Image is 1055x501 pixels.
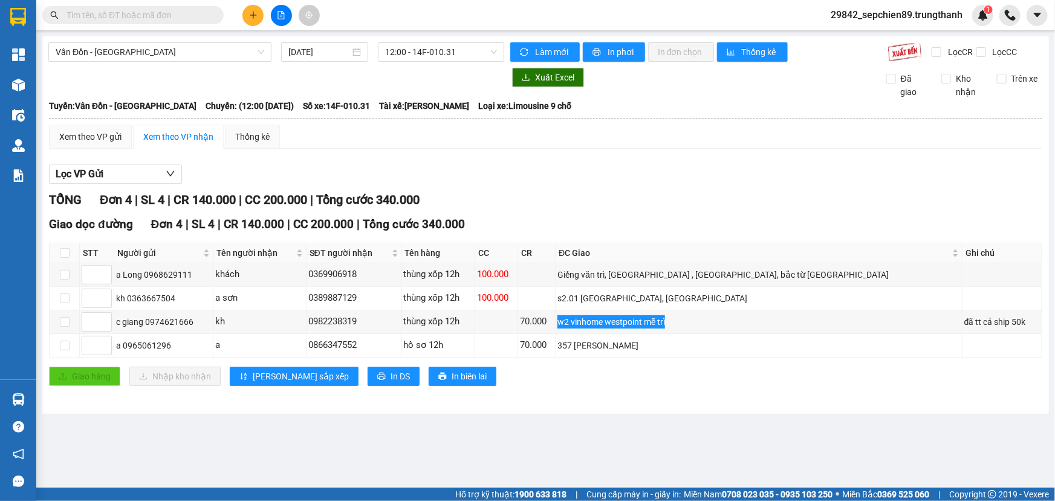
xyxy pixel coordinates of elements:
[141,192,164,207] span: SL 4
[438,372,447,382] span: printer
[307,310,402,334] td: 0982238319
[287,217,290,231] span: |
[1027,5,1048,26] button: caret-down
[218,217,221,231] span: |
[1005,10,1016,21] img: phone-icon
[56,43,264,61] span: Vân Đồn - Hà Nội
[404,291,473,306] div: thùng xốp 12h
[402,243,475,263] th: Tên hàng
[429,367,496,386] button: printerIn biên lai
[13,421,24,433] span: question-circle
[727,48,737,57] span: bar-chart
[245,192,307,207] span: CC 200.000
[475,243,519,263] th: CC
[49,192,82,207] span: TỔNG
[520,338,553,353] div: 70.000
[964,315,1040,329] div: đã tt cả ship 50k
[557,292,960,305] div: s2.01 [GEOGRAPHIC_DATA], [GEOGRAPHIC_DATA]
[56,166,103,182] span: Lọc VP Gửi
[477,291,516,306] div: 100.000
[385,43,497,61] span: 12:00 - 14F-010.31
[12,139,25,152] img: warehouse-icon
[253,370,349,383] span: [PERSON_NAME] sắp xếp
[455,488,566,501] span: Hỗ trợ kỹ thuật:
[12,48,25,61] img: dashboard-icon
[307,287,402,310] td: 0389887129
[836,492,839,497] span: ⚪️
[213,334,307,358] td: a
[648,42,714,62] button: In đơn chọn
[49,217,133,231] span: Giao dọc đường
[215,291,304,306] div: a sơn
[717,42,788,62] button: bar-chartThống kê
[117,246,201,260] span: Người gửi
[230,367,359,386] button: sort-ascending[PERSON_NAME] sắp xếp
[249,11,258,19] span: plus
[592,48,603,57] span: printer
[116,315,211,329] div: c giang 0974621666
[239,372,248,382] span: sort-ascending
[363,217,465,231] span: Tổng cước 340.000
[59,130,122,143] div: Xem theo VP gửi
[515,490,566,499] strong: 1900 633 818
[49,101,196,111] b: Tuyến: Vân Đồn - [GEOGRAPHIC_DATA]
[303,99,370,113] span: Số xe: 14F-010.31
[559,246,950,260] span: ĐC Giao
[116,268,211,281] div: a Long 0968629111
[288,45,350,59] input: 12/08/2025
[520,48,530,57] span: sync
[357,217,360,231] span: |
[896,72,932,99] span: Đã giao
[452,370,487,383] span: In biên lai
[1032,10,1043,21] span: caret-down
[308,315,400,329] div: 0982238319
[391,370,410,383] span: In DS
[821,7,972,22] span: 29842_sepchien89.trungthanh
[368,367,420,386] button: printerIn DS
[518,243,556,263] th: CR
[986,5,990,14] span: 1
[308,338,400,353] div: 0866347552
[135,192,138,207] span: |
[151,217,183,231] span: Đơn 4
[213,263,307,287] td: khách
[404,338,473,353] div: hồ sơ 12h
[943,45,975,59] span: Lọc CR
[522,73,530,83] span: download
[938,488,940,501] span: |
[557,339,960,352] div: 357 [PERSON_NAME]
[12,393,25,406] img: warehouse-icon
[215,338,304,353] div: a
[742,45,778,59] span: Thống kê
[576,488,577,501] span: |
[557,315,960,329] div: w2 vinhome westpoint mễ trì
[166,169,175,178] span: down
[116,339,211,352] div: a 0965061296
[404,267,473,282] div: thùng xốp 12h
[67,8,209,22] input: Tìm tên, số ĐT hoặc mã đơn
[239,192,242,207] span: |
[608,45,635,59] span: In phơi
[215,315,304,329] div: kh
[962,243,1042,263] th: Ghi chú
[12,79,25,91] img: warehouse-icon
[12,109,25,122] img: warehouse-icon
[310,192,313,207] span: |
[888,42,922,62] img: 9k=
[842,488,929,501] span: Miền Bắc
[535,45,570,59] span: Làm mới
[13,448,24,460] span: notification
[215,267,304,282] div: khách
[978,10,988,21] img: icon-new-feature
[10,8,26,26] img: logo-vxr
[722,490,833,499] strong: 0708 023 035 - 0935 103 250
[293,217,354,231] span: CC 200.000
[477,267,516,282] div: 100.000
[877,490,929,499] strong: 0369 525 060
[684,488,833,501] span: Miền Nam
[308,267,400,282] div: 0369906918
[192,217,215,231] span: SL 4
[50,11,59,19] span: search
[13,476,24,487] span: message
[308,291,400,306] div: 0389887129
